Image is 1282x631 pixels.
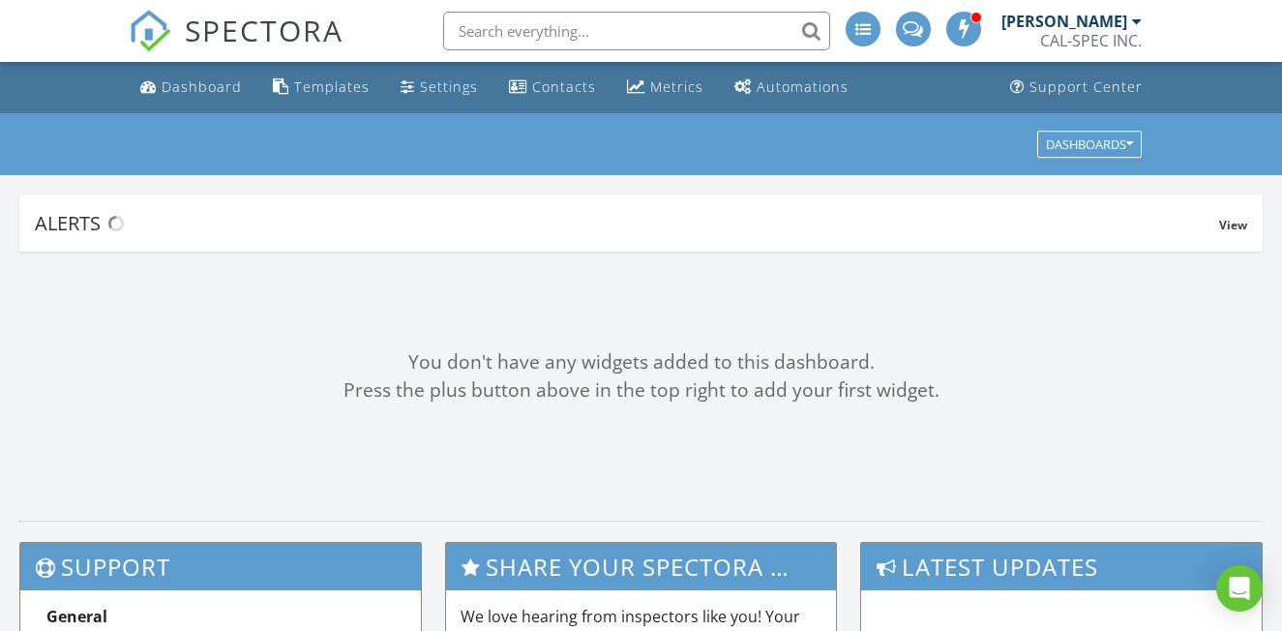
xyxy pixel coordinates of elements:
button: Dashboards [1037,131,1142,158]
span: View [1219,217,1247,233]
div: Press the plus button above in the top right to add your first widget. [19,376,1263,405]
a: Support Center [1002,70,1150,105]
div: Metrics [650,77,703,96]
img: The Best Home Inspection Software - Spectora [129,10,171,52]
h3: Support [20,543,421,590]
strong: General [46,606,107,627]
div: Dashboards [1046,137,1133,151]
div: You don't have any widgets added to this dashboard. [19,348,1263,376]
span: SPECTORA [185,10,343,50]
div: Support Center [1029,77,1143,96]
div: Automations [757,77,849,96]
a: Metrics [619,70,711,105]
a: Dashboard [133,70,250,105]
h3: Share Your Spectora Experience [446,543,835,590]
div: Alerts [35,210,1219,236]
a: Contacts [501,70,604,105]
div: CAL-SPEC INC. [1040,31,1142,50]
a: Automations (Advanced) [727,70,856,105]
div: Templates [294,77,370,96]
div: Open Intercom Messenger [1216,565,1263,612]
a: Templates [265,70,377,105]
a: SPECTORA [129,26,343,67]
h3: Latest Updates [861,543,1262,590]
div: Dashboard [162,77,242,96]
a: Settings [393,70,486,105]
div: Settings [420,77,478,96]
input: Search everything... [443,12,830,50]
div: [PERSON_NAME] [1001,12,1127,31]
div: Contacts [532,77,596,96]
